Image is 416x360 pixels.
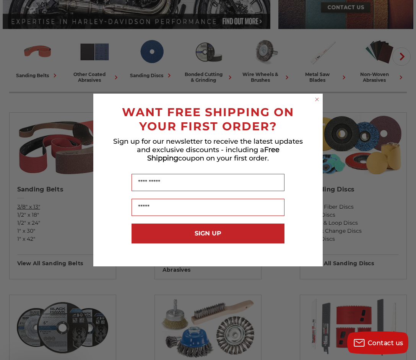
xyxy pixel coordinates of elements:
[313,96,321,103] button: Close dialog
[147,146,279,162] span: Free Shipping
[113,137,303,162] span: Sign up for our newsletter to receive the latest updates and exclusive discounts - including a co...
[132,199,284,216] input: Email
[122,105,294,133] span: WANT FREE SHIPPING ON YOUR FIRST ORDER?
[368,339,403,347] span: Contact us
[132,224,284,243] button: SIGN UP
[347,331,408,354] button: Contact us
